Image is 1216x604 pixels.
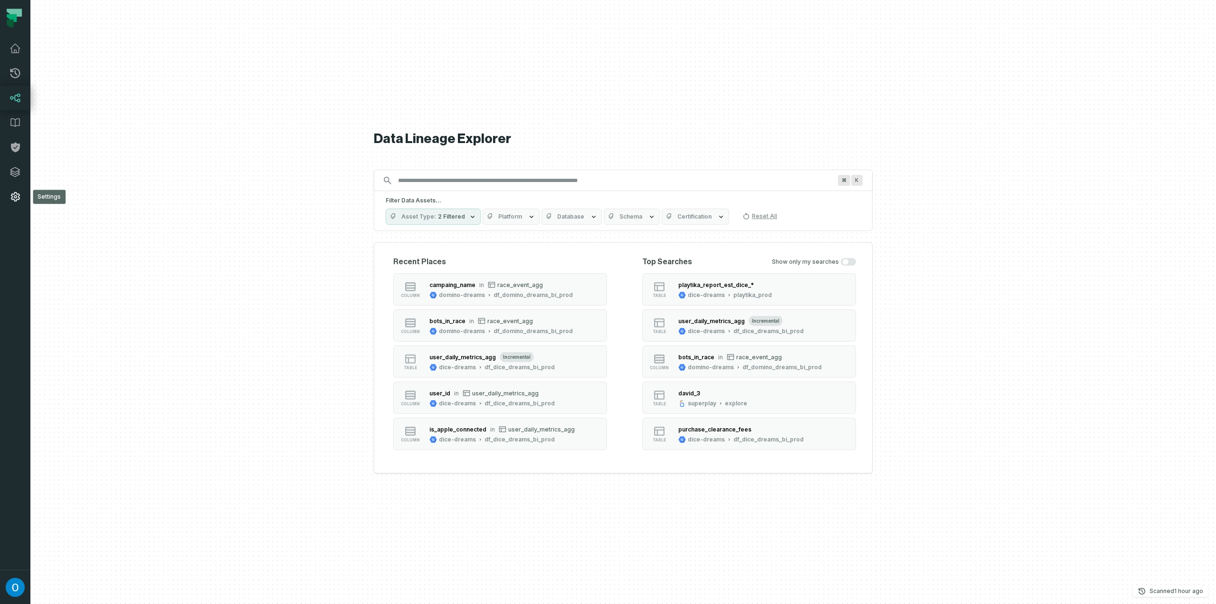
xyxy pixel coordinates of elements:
[374,131,873,147] h1: Data Lineage Explorer
[1132,585,1209,597] button: Scanned[DATE] 2:01:58 PM
[851,175,863,186] span: Press ⌘ + K to focus the search bar
[1174,587,1203,594] relative-time: Sep 16, 2025, 2:01 PM GMT+3
[1149,586,1203,596] p: Scanned
[6,578,25,597] img: avatar of Omer Biber
[838,175,850,186] span: Press ⌘ + K to focus the search bar
[33,190,66,204] div: Settings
